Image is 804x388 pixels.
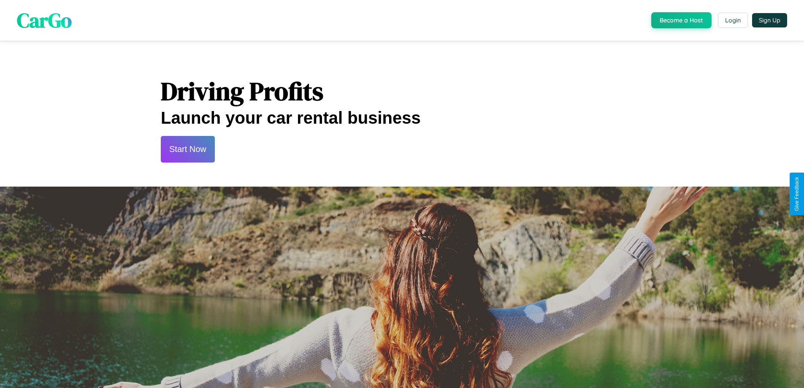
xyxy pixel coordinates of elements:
button: Sign Up [752,13,787,27]
button: Login [718,13,748,28]
button: Start Now [161,136,215,163]
h2: Launch your car rental business [161,109,643,128]
span: CarGo [17,6,72,34]
button: Become a Host [651,12,712,28]
h1: Driving Profits [161,74,643,109]
div: Give Feedback [794,177,800,211]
